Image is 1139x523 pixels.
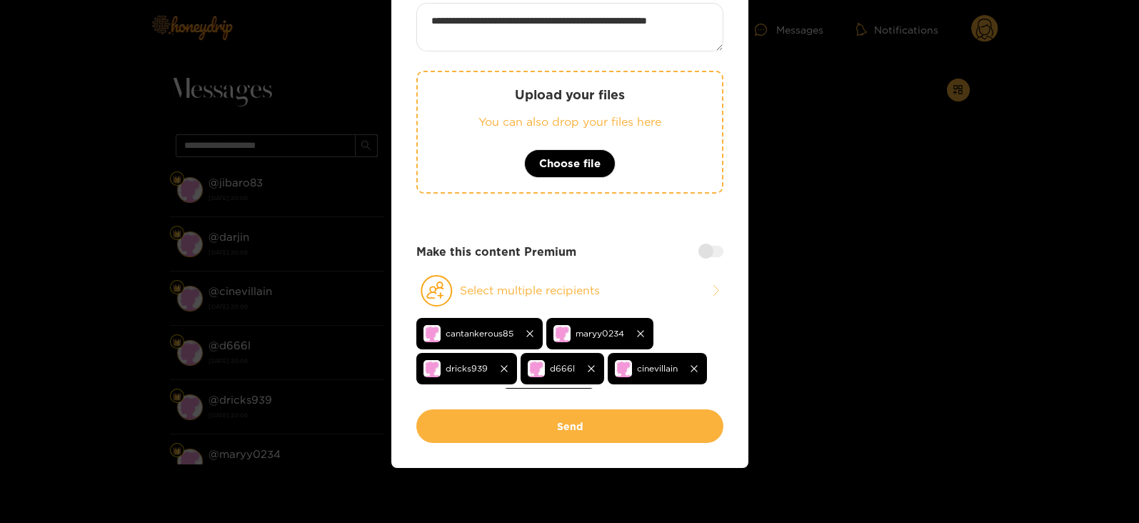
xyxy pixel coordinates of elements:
[615,360,632,377] img: no-avatar.png
[539,155,601,172] span: Choose file
[446,114,693,130] p: You can also drop your files here
[416,409,723,443] button: Send
[576,325,624,342] span: maryy0234
[416,244,576,260] strong: Make this content Premium
[423,325,441,342] img: no-avatar.png
[446,86,693,103] p: Upload your files
[446,325,513,342] span: cantankerous85
[553,325,571,342] img: no-avatar.png
[423,360,441,377] img: no-avatar.png
[446,360,488,377] span: dricks939
[550,360,575,377] span: d666l
[416,274,723,307] button: Select multiple recipients
[637,360,678,377] span: cinevillain
[528,360,545,377] img: no-avatar.png
[524,149,616,178] button: Choose file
